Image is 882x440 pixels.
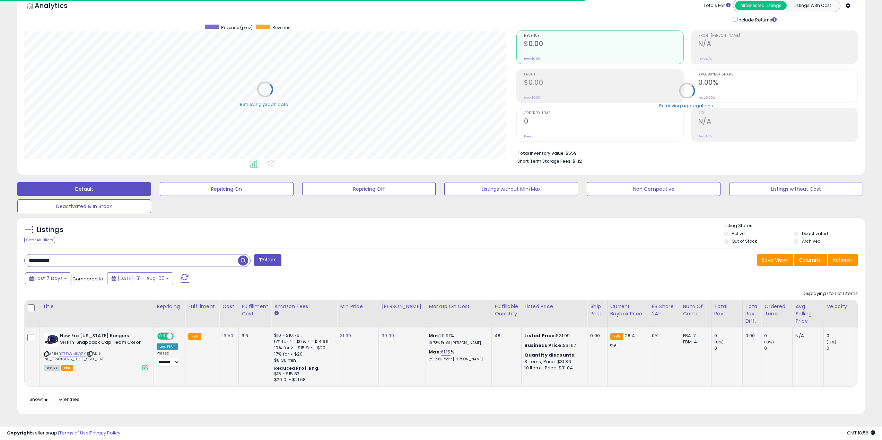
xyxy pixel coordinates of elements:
label: Archived [802,238,821,244]
b: Business Price: [524,342,562,349]
button: Actions [828,254,858,266]
button: Repricing Off [302,182,436,196]
div: 17% for > $20 [274,351,332,357]
div: Total Rev. [714,303,740,317]
div: Total Rev. Diff. [745,303,759,325]
div: BB Share 24h. [652,303,677,317]
label: Deactivated [802,231,828,236]
p: 10.78% Profit [PERSON_NAME] [429,341,486,345]
span: OFF [173,333,184,339]
button: Listings With Cost [786,1,838,10]
strong: Copyright [7,430,32,436]
div: Totals For [704,2,731,9]
th: The percentage added to the cost of goods (COGS) that forms the calculator for Min & Max prices. [426,300,492,327]
button: Last 7 Days [25,272,71,284]
b: Max: [429,349,441,355]
small: (0%) [764,339,774,345]
span: Compared to: [72,276,104,282]
button: Columns [794,254,827,266]
div: Title [43,303,151,310]
img: 41QUg-w8RWL._SL40_.jpg [44,333,58,347]
div: 10 Items, Price: $31.04 [524,365,582,371]
small: FBA [610,333,623,340]
div: 0 [827,333,855,339]
div: $31.67 [524,342,582,349]
div: Clear All Filters [24,237,55,243]
div: $10 - $10.76 [274,333,332,339]
span: [DATE]-31 - Aug-06 [117,275,165,282]
a: B07DWMKQZY [59,351,86,357]
span: FBA [61,365,73,371]
h5: Listings [37,225,63,235]
div: 6.6 [242,333,266,339]
p: Listing States: [724,223,865,229]
button: Listings without Min/Max [444,182,578,196]
div: 0 [714,333,742,339]
span: ON [158,333,167,339]
div: Preset: [157,351,180,367]
div: Low. FBA * [157,343,178,350]
span: | SKU: NE_T.RANGERS_BLUE_950_HAT [44,351,104,361]
div: seller snap | | [7,430,120,437]
button: [DATE]-31 - Aug-06 [107,272,173,284]
div: 0.00 [590,333,602,339]
button: Filters [254,254,281,266]
div: Min Price [340,303,376,310]
a: 31.99 [340,332,351,339]
div: FBM: 4 [683,339,706,345]
div: Include Returns [728,16,785,24]
div: Amazon Fees [274,303,334,310]
div: $15 - $15.83 [274,371,332,377]
div: $0.30 min [274,357,332,363]
b: Listed Price: [524,332,556,339]
div: 0 [764,345,792,351]
div: 10% for >= $15 & <= $20 [274,345,332,351]
a: Terms of Use [59,430,89,436]
h5: Analytics [35,1,81,12]
div: Markup on Cost [429,303,489,310]
div: Ordered Items [764,303,789,317]
div: % [429,349,486,362]
span: 2025-08-14 18:56 GMT [847,430,875,436]
div: 0 [764,333,792,339]
small: (0%) [714,339,724,345]
button: Deactivated & In Stock [17,199,151,213]
span: All listings currently available for purchase on Amazon [44,365,60,371]
div: Displaying 1 to 1 of 1 items [803,290,858,297]
div: Cost [222,303,236,310]
div: 0 [714,345,742,351]
div: $20.01 - $21.68 [274,377,332,383]
a: 39.99 [382,332,394,339]
small: FBA [188,333,201,340]
div: Num of Comp. [683,303,708,317]
b: Quantity discounts [524,352,574,358]
div: 0 [827,345,855,351]
div: 0% [652,333,675,339]
div: Fulfillment Cost [242,303,268,317]
button: Repricing On [160,182,294,196]
div: : [524,352,582,358]
div: Fulfillable Quantity [495,303,518,317]
div: Ship Price [590,303,604,317]
small: Amazon Fees. [274,310,278,316]
div: Retrieving graph data.. [240,101,290,107]
a: 16.50 [222,332,233,339]
p: 25.23% Profit [PERSON_NAME] [429,357,486,362]
label: Out of Stock [732,238,757,244]
div: % [429,333,486,345]
button: Save View [757,254,793,266]
div: N/A [795,333,818,339]
b: Reduced Prof. Rng. [274,365,320,371]
b: New Era [US_STATE] Rangers 9FIFTY Snapback Cap Team Color [60,333,144,347]
div: Avg Selling Price [795,303,821,325]
a: 61.15 [441,349,451,356]
span: Last 7 Days [35,275,63,282]
div: 3 Items, Price: $31.36 [524,359,582,365]
div: Listed Price [524,303,584,310]
div: Current Buybox Price [610,303,646,317]
button: Listings without Cost [729,182,863,196]
span: Columns [799,257,821,263]
a: 20.91 [439,332,450,339]
div: 5% for >= $0 & <= $14.99 [274,339,332,345]
label: Active [732,231,744,236]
